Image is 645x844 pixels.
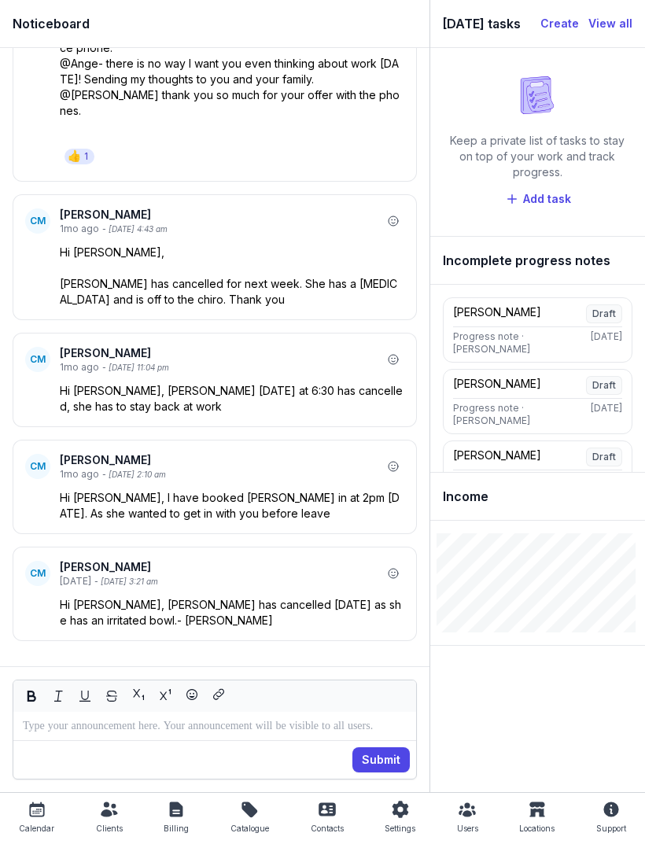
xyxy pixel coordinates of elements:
p: Hi [PERSON_NAME], [PERSON_NAME] has cancelled [DATE] as she has an irritated bowl.- [PERSON_NAME] [60,597,404,628]
div: - [DATE] 11:04 pm [102,362,169,374]
div: [DATE] tasks [443,13,540,35]
p: [PERSON_NAME] has cancelled for next week. She has a [MEDICAL_DATA] and is off to the chiro. Than... [60,276,404,308]
div: - [DATE] 2:10 am [102,469,166,481]
div: [PERSON_NAME] [60,207,382,223]
div: Locations [519,819,555,838]
div: Incomplete progress notes [430,237,645,285]
span: Draft [586,304,622,323]
div: - [DATE] 3:21 am [94,576,158,588]
div: [PERSON_NAME] [60,345,382,361]
span: Draft [586,376,622,395]
span: Add task [523,190,571,208]
div: Settings [385,819,415,838]
div: 1mo ago [60,468,99,481]
div: Users [457,819,478,838]
div: Keep a private list of tasks to stay on top of your work and track progress. [443,133,632,180]
div: Catalogue [230,819,269,838]
span: Submit [362,750,400,769]
div: 👍 [68,149,81,164]
div: Progress note · [PERSON_NAME] [453,330,591,356]
div: Income [430,473,645,521]
a: View all [588,14,632,33]
div: [DATE] [591,402,622,427]
div: [PERSON_NAME] [453,304,541,323]
div: Clients [96,819,123,838]
p: Hi [PERSON_NAME], [60,245,404,260]
p: @[PERSON_NAME] thank you so much for your offer with the phones. [60,87,404,119]
span: CM [30,567,46,580]
a: [PERSON_NAME]DraftProgress note · [PERSON_NAME][DATE] [443,297,632,363]
a: [PERSON_NAME]DraftProgress note · [PERSON_NAME][DATE] [443,440,632,506]
span: Draft [586,448,622,466]
p: Hi [PERSON_NAME], [PERSON_NAME] [DATE] at 6:30 has cancelled, she has to stay back at work [60,383,404,415]
div: [PERSON_NAME] [60,452,382,468]
div: [DATE] [591,330,622,356]
div: Support [596,819,626,838]
span: CM [30,215,46,227]
div: - [DATE] 4:43 am [102,223,168,235]
span: CM [30,460,46,473]
button: Submit [352,747,410,772]
div: 1mo ago [60,223,99,235]
div: Contacts [311,819,344,838]
p: Hi [PERSON_NAME], I have booked [PERSON_NAME] in at 2pm [DATE]. As she wanted to get in with you ... [60,490,404,522]
div: Progress note · [PERSON_NAME] [453,402,591,427]
p: @Ange- there is no way I want you even thinking about work [DATE]! Sending my thoughts to you and... [60,56,404,87]
div: [PERSON_NAME] [453,376,541,395]
div: Calendar [19,819,54,838]
a: Create [540,14,579,33]
a: [PERSON_NAME]DraftProgress note · [PERSON_NAME][DATE] [443,369,632,434]
div: 1 [84,150,88,163]
span: CM [30,353,46,366]
div: [PERSON_NAME] [60,559,382,575]
div: 1mo ago [60,361,99,374]
div: [PERSON_NAME] [453,448,541,466]
div: Billing [164,819,189,838]
div: [DATE] [60,575,91,588]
